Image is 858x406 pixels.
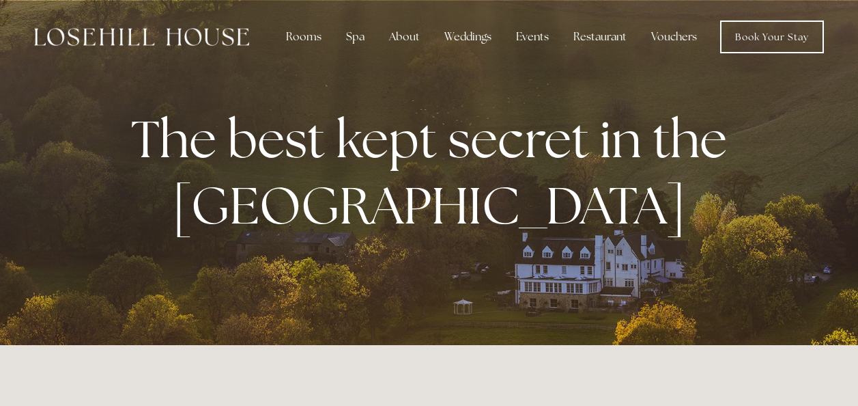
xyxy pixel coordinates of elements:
a: Book Your Stay [720,21,824,53]
div: Events [505,23,560,51]
div: About [378,23,431,51]
div: Rooms [275,23,332,51]
strong: The best kept secret in the [GEOGRAPHIC_DATA] [131,105,738,239]
div: Weddings [433,23,502,51]
img: Losehill House [34,28,249,46]
a: Vouchers [640,23,708,51]
div: Restaurant [562,23,638,51]
div: Spa [335,23,375,51]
